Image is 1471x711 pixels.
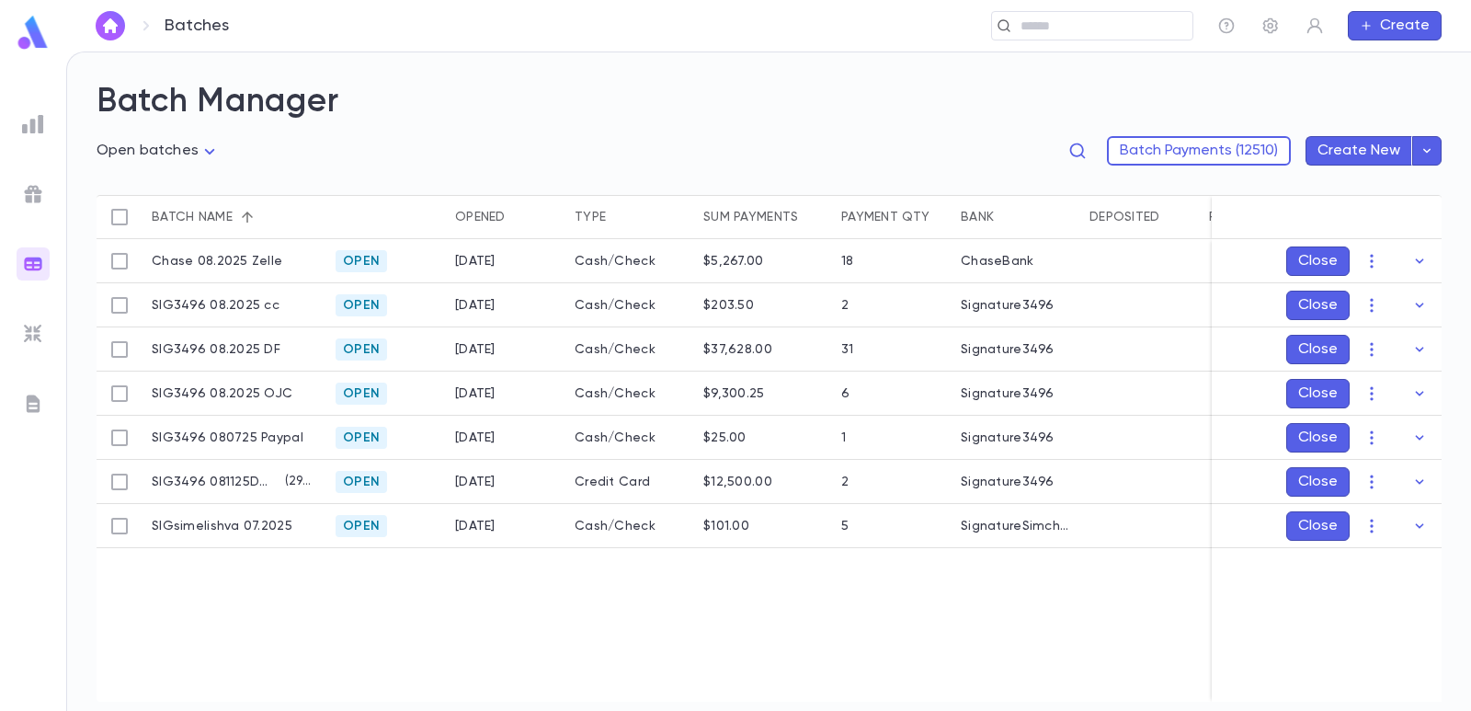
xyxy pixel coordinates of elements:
button: Close [1286,335,1350,364]
div: $9,300.25 [703,386,765,401]
div: Credit Card [565,460,694,504]
div: Opened [446,195,565,239]
button: Close [1286,291,1350,320]
button: Close [1286,423,1350,453]
div: Cash/Check [565,416,694,460]
div: Cash/Check [565,372,694,416]
div: Bank [961,195,994,239]
button: Close [1286,467,1350,497]
button: Close [1286,247,1350,276]
button: Batch Payments (12510) [1107,136,1291,166]
p: Chase 08.2025 Zelle [152,254,282,269]
span: Open [336,430,387,445]
span: Open [336,298,387,313]
img: campaigns_grey.99e729a5f7ee94e3726e6486bddda8f1.svg [22,183,44,205]
img: imports_grey.530a8a0e642e233f2baf0ef88e8c9fcb.svg [22,323,44,345]
img: reports_grey.c525e4749d1bce6a11f5fe2a8de1b229.svg [22,113,44,135]
div: Payment qty [841,195,929,239]
div: 6 [841,386,850,401]
div: Type [575,195,606,239]
div: $37,628.00 [703,342,772,357]
div: 2 [841,475,849,489]
p: SIG3496 08.2025 DF [152,342,280,357]
div: Open batches [97,137,221,166]
div: Deposited [1080,195,1200,239]
div: 8/7/2025 [455,430,496,445]
div: Signature3496 [961,475,1055,489]
div: 7/31/2025 [455,298,496,313]
div: SignatureSimchasElisheva [961,519,1071,533]
span: Open [336,475,387,489]
div: 18 [841,254,854,269]
button: Create New [1306,136,1412,166]
div: Sum payments [694,195,832,239]
div: 5 [841,519,849,533]
p: SIG3496 081125DMFcc [152,475,278,489]
p: SIGsimelishva 07.2025 [152,519,292,533]
span: Open [336,519,387,533]
div: 8/1/2025 [455,342,496,357]
div: Bank [952,195,1080,239]
div: $25.00 [703,430,747,445]
p: Batches [165,16,229,36]
div: 31 [841,342,854,357]
div: Recorded [1209,195,1280,239]
div: $203.50 [703,298,754,313]
div: $12,500.00 [703,475,772,489]
div: Cash/Check [565,283,694,327]
p: SIG3496 08.2025 cc [152,298,279,313]
button: Sort [233,202,262,232]
div: Type [565,195,694,239]
p: SIG3496 08.2025 OJC [152,386,292,401]
div: Recorded [1200,195,1319,239]
p: ( 2929 ) [278,473,317,491]
button: Close [1286,511,1350,541]
div: Opened [455,195,506,239]
div: Signature3496 [961,386,1055,401]
button: Create [1348,11,1442,40]
div: 1 [841,430,846,445]
span: Open [336,386,387,401]
img: batches_gradient.0a22e14384a92aa4cd678275c0c39cc4.svg [22,253,44,275]
div: 8/11/2025 [455,475,496,489]
div: Cash/Check [565,504,694,548]
div: Sum payments [703,195,798,239]
img: letters_grey.7941b92b52307dd3b8a917253454ce1c.svg [22,393,44,415]
div: Signature3496 [961,298,1055,313]
div: Payment qty [832,195,952,239]
div: Cash/Check [565,239,694,283]
div: $5,267.00 [703,254,764,269]
div: Batch name [143,195,326,239]
img: home_white.a664292cf8c1dea59945f0da9f25487c.svg [99,18,121,33]
div: Batch name [152,195,233,239]
div: ChaseBank [961,254,1034,269]
button: Close [1286,379,1350,408]
div: $101.00 [703,519,749,533]
div: Signature3496 [961,430,1055,445]
span: Open batches [97,143,199,158]
div: Deposited [1089,195,1160,239]
div: Cash/Check [565,327,694,372]
div: 2 [841,298,849,313]
h2: Batch Manager [97,82,1442,122]
div: 8/1/2025 [455,386,496,401]
div: Signature3496 [961,342,1055,357]
span: Open [336,254,387,269]
div: 8/1/2025 [455,254,496,269]
div: 7/21/2025 [455,519,496,533]
img: logo [15,15,51,51]
span: Open [336,342,387,357]
p: SIG3496 080725 Paypal [152,430,303,445]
